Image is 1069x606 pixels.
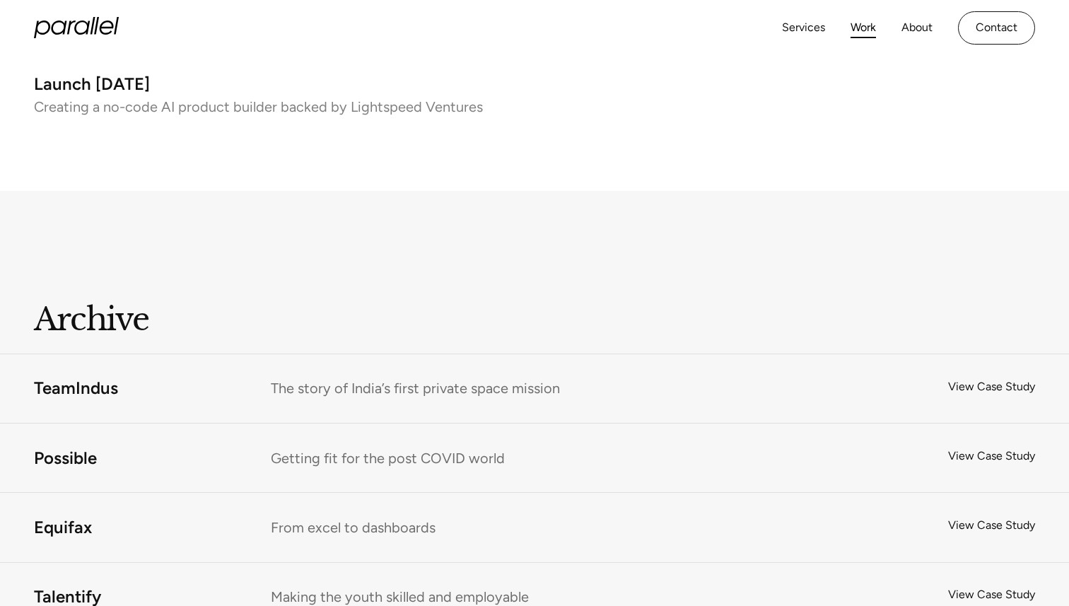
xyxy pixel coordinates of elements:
a: Services [782,18,825,38]
a: home [34,17,119,38]
a: Contact [958,11,1035,45]
h3: Launch [DATE] [34,78,520,91]
a: About [901,18,933,38]
p: Creating a no-code AI product builder backed by Lightspeed Ventures [34,102,520,112]
a: Work [851,18,876,38]
h2: Archive [34,304,472,330]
